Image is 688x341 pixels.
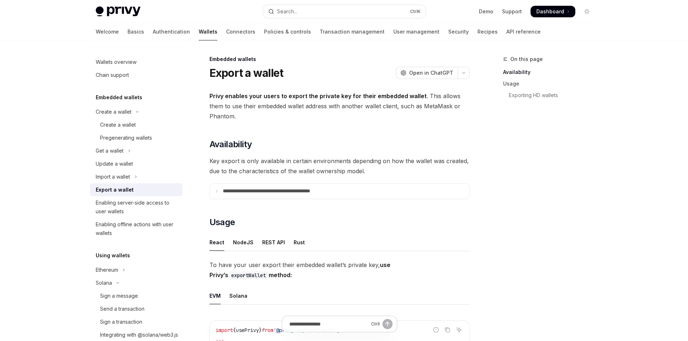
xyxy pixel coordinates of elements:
button: Toggle dark mode [581,6,593,17]
a: Usage [503,78,598,89]
a: Welcome [96,23,119,40]
div: Sign a message [100,292,138,300]
button: Toggle Ethereum section [90,263,182,276]
a: User management [393,23,440,40]
div: Integrating with @solana/web3.js [100,331,178,339]
a: Create a wallet [90,118,182,131]
span: On this page [510,55,543,64]
span: Availability [209,139,252,150]
a: Sign a transaction [90,315,182,328]
span: Open in ChatGPT [409,69,453,76]
button: Toggle Solana section [90,276,182,289]
div: Wallets overview [96,58,137,66]
a: API reference [506,23,541,40]
div: Export a wallet [96,185,134,194]
a: Recipes [477,23,498,40]
a: Enabling offline actions with user wallets [90,218,182,240]
h5: Embedded wallets [96,93,142,102]
div: REST API [262,234,285,251]
input: Ask a question... [289,316,368,332]
button: Toggle Import a wallet section [90,170,182,183]
a: Basics [127,23,144,40]
div: Search... [277,7,297,16]
a: Security [448,23,469,40]
a: Wallets overview [90,56,182,69]
button: Toggle Get a wallet section [90,144,182,157]
a: Chain support [90,69,182,82]
a: Enabling server-side access to user wallets [90,196,182,218]
strong: Privy enables your users to export the private key for their embedded wallet [209,92,427,100]
span: Dashboard [536,8,564,15]
div: Enabling offline actions with user wallets [96,220,178,237]
a: Connectors [226,23,255,40]
div: React [209,234,224,251]
a: Policies & controls [264,23,311,40]
button: Toggle Create a wallet section [90,105,182,118]
div: NodeJS [233,234,254,251]
a: Dashboard [531,6,575,17]
strong: use Privy’s method: [209,261,390,279]
div: EVM [209,287,221,304]
div: Update a wallet [96,159,133,168]
img: light logo [96,6,140,17]
a: Export a wallet [90,183,182,196]
h5: Using wallets [96,251,130,260]
div: Pregenerating wallets [100,134,152,142]
a: Authentication [153,23,190,40]
a: Support [502,8,522,15]
a: Sign a message [90,289,182,302]
a: Exporting HD wallets [503,89,598,101]
h1: Export a wallet [209,66,284,79]
div: Chain support [96,71,129,79]
div: Embedded wallets [209,56,470,63]
div: Get a wallet [96,147,124,155]
code: exportWallet [228,271,269,279]
button: Open search [263,5,425,18]
button: Open in ChatGPT [396,67,458,79]
a: Wallets [199,23,217,40]
a: Update a wallet [90,157,182,170]
span: Key export is only available in certain environments depending on how the wallet was created, due... [209,156,470,176]
div: Send a transaction [100,305,144,313]
div: Create a wallet [96,108,131,116]
div: Create a wallet [100,121,136,129]
div: Solana [229,287,247,304]
a: Transaction management [320,23,385,40]
div: Enabling server-side access to user wallets [96,198,178,216]
span: . This allows them to use their embedded wallet address with another wallet client, such as MetaM... [209,91,470,121]
div: Ethereum [96,266,118,274]
a: Pregenerating wallets [90,131,182,144]
div: Sign a transaction [100,318,142,326]
span: To have your user export their embedded wallet’s private key, [209,260,470,280]
a: Demo [479,8,493,15]
button: Send message [382,319,393,329]
a: Availability [503,66,598,78]
div: Rust [294,234,305,251]
a: Send a transaction [90,302,182,315]
div: Solana [96,279,112,287]
div: Import a wallet [96,172,130,181]
span: Ctrl K [410,9,421,14]
span: Usage [209,217,235,228]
